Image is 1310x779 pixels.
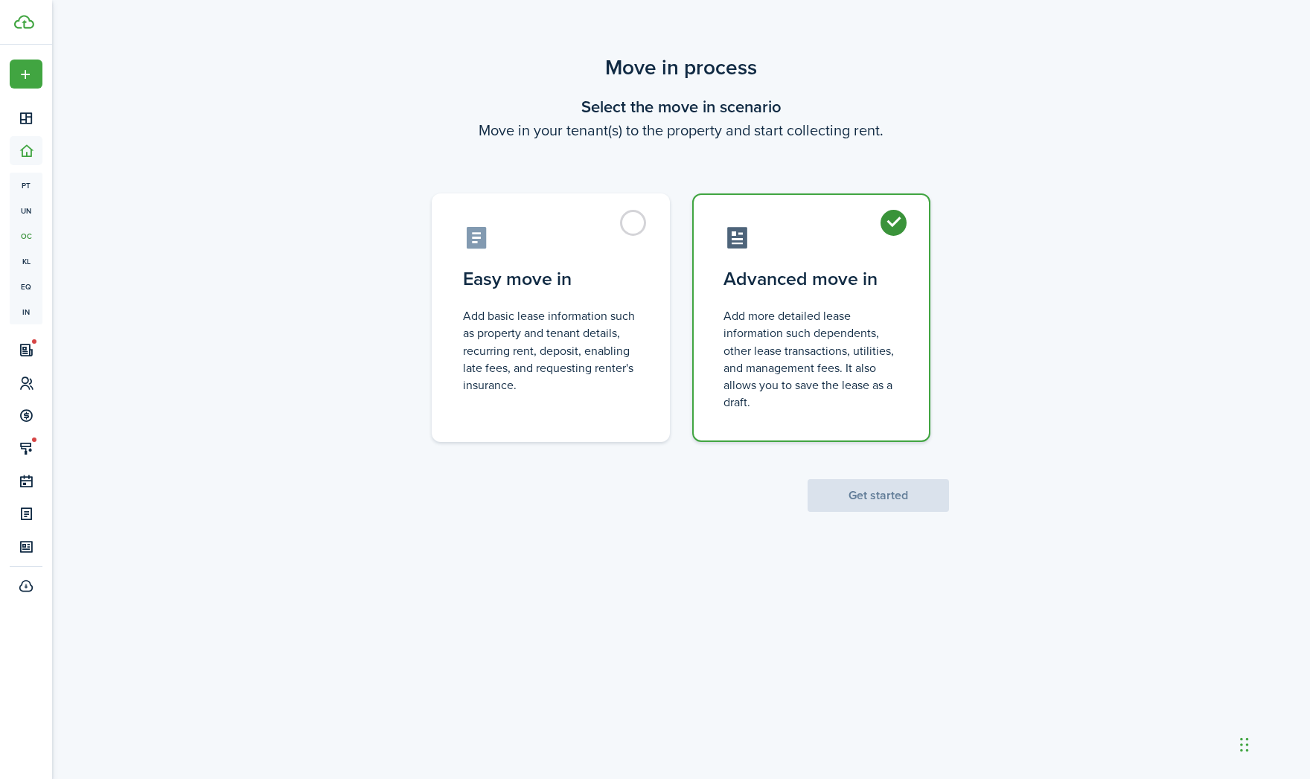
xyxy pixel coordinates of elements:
[413,94,949,119] wizard-step-header-title: Select the move in scenario
[10,299,42,324] a: in
[10,173,42,198] a: pt
[10,249,42,274] a: kl
[10,60,42,89] button: Open menu
[723,266,899,292] control-radio-card-title: Advanced move in
[10,274,42,299] a: eq
[1236,708,1310,779] iframe: Chat Widget
[413,119,949,141] wizard-step-header-description: Move in your tenant(s) to the property and start collecting rent.
[463,266,639,292] control-radio-card-title: Easy move in
[1240,722,1249,767] div: Drag
[463,307,639,394] control-radio-card-description: Add basic lease information such as property and tenant details, recurring rent, deposit, enablin...
[413,52,949,83] scenario-title: Move in process
[10,198,42,223] a: un
[14,15,34,29] img: TenantCloud
[723,307,899,411] control-radio-card-description: Add more detailed lease information such dependents, other lease transactions, utilities, and man...
[10,223,42,249] a: oc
